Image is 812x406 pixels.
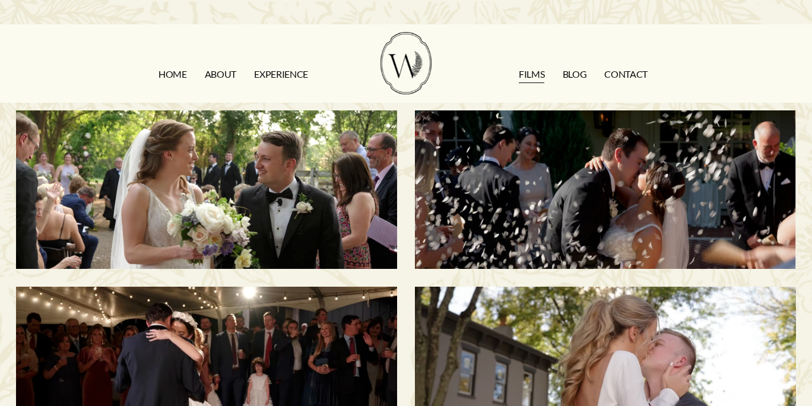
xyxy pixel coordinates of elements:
a: Savannah & Tommy | Nashville, TN [415,110,796,269]
a: EXPERIENCE [254,65,308,84]
img: Wild Fern Weddings [380,32,432,94]
a: Morgan & Tommy | Nashville, TN [16,110,397,269]
a: ABOUT [205,65,236,84]
a: HOME [158,65,187,84]
a: FILMS [519,65,544,84]
a: CONTACT [604,65,648,84]
a: Blog [563,65,587,84]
